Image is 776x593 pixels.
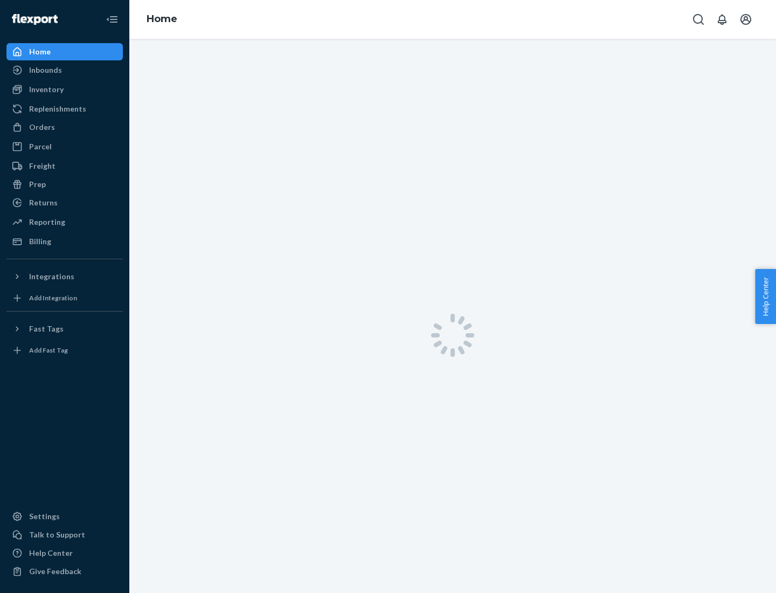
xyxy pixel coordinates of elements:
div: Parcel [29,141,52,152]
div: Inbounds [29,65,62,75]
div: Help Center [29,548,73,558]
div: Add Integration [29,293,77,302]
div: Reporting [29,217,65,227]
a: Home [6,43,123,60]
div: Replenishments [29,104,86,114]
div: Talk to Support [29,529,85,540]
div: Fast Tags [29,323,64,334]
button: Give Feedback [6,563,123,580]
button: Fast Tags [6,320,123,337]
button: Open Search Box [688,9,709,30]
a: Home [147,13,177,25]
a: Prep [6,176,123,193]
div: Integrations [29,271,74,282]
div: Home [29,46,51,57]
a: Talk to Support [6,526,123,543]
a: Reporting [6,213,123,231]
button: Close Navigation [101,9,123,30]
a: Returns [6,194,123,211]
a: Orders [6,119,123,136]
div: Billing [29,236,51,247]
div: Settings [29,511,60,522]
div: Orders [29,122,55,133]
button: Open account menu [735,9,757,30]
button: Open notifications [711,9,733,30]
a: Add Integration [6,289,123,307]
a: Help Center [6,544,123,562]
ol: breadcrumbs [138,4,186,35]
div: Returns [29,197,58,208]
a: Replenishments [6,100,123,118]
div: Give Feedback [29,566,81,577]
a: Parcel [6,138,123,155]
img: Flexport logo [12,14,58,25]
a: Inventory [6,81,123,98]
a: Billing [6,233,123,250]
button: Help Center [755,269,776,324]
button: Integrations [6,268,123,285]
a: Add Fast Tag [6,342,123,359]
div: Freight [29,161,56,171]
div: Prep [29,179,46,190]
a: Inbounds [6,61,123,79]
a: Freight [6,157,123,175]
a: Settings [6,508,123,525]
div: Add Fast Tag [29,346,68,355]
div: Inventory [29,84,64,95]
